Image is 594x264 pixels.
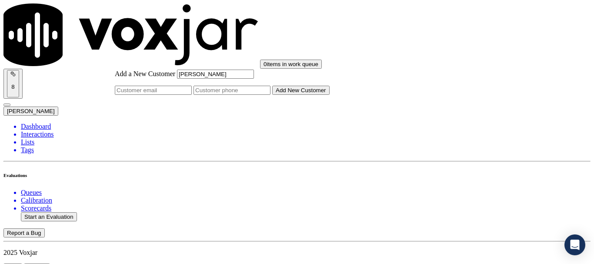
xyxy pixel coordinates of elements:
button: 8 [7,70,19,97]
span: [PERSON_NAME] [7,108,55,114]
label: Add a New Customer [115,70,175,77]
input: Customer phone [194,86,270,95]
a: Interactions [21,130,591,138]
input: Customer name [177,70,254,79]
a: Dashboard [21,123,591,130]
h6: Evaluations [3,173,591,178]
button: [PERSON_NAME] [3,107,58,116]
div: Open Intercom Messenger [564,234,585,255]
button: Add New Customer [272,86,330,95]
input: Customer email [115,86,192,95]
button: 8 [3,69,23,99]
p: 8 [10,84,16,90]
a: Tags [21,146,591,154]
button: Start an Evaluation [21,212,77,221]
img: voxjar logo [3,3,258,66]
a: Scorecards [21,204,591,212]
button: Report a Bug [3,228,45,237]
a: Calibration [21,197,591,204]
p: 2025 Voxjar [3,249,591,257]
a: Lists [21,138,591,146]
button: 0items in work queue [260,60,322,69]
a: Queues [21,189,591,197]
